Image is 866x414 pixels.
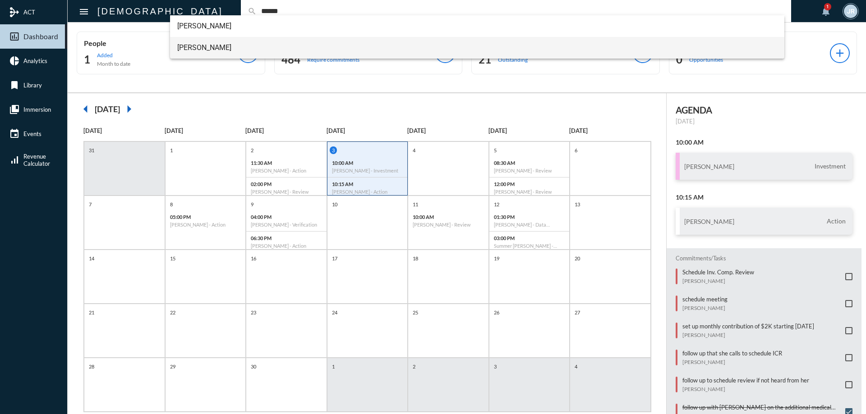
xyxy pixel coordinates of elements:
[249,255,258,262] p: 16
[494,214,565,220] p: 01:30 PM
[488,127,570,134] p: [DATE]
[9,55,20,66] mat-icon: pie_chart
[413,214,484,220] p: 10:00 AM
[684,218,734,225] h3: [PERSON_NAME]
[825,217,848,225] span: Action
[410,363,418,370] p: 2
[87,363,97,370] p: 28
[410,255,420,262] p: 18
[251,168,322,173] h6: [PERSON_NAME] - Action
[410,200,420,208] p: 11
[9,31,20,42] mat-icon: insert_chart_outlined
[251,243,322,249] h6: [PERSON_NAME] - Action
[494,222,565,227] h6: [PERSON_NAME] - Data Capturing
[494,181,565,187] p: 12:00 PM
[330,363,337,370] p: 1
[682,296,728,303] p: schedule meeting
[9,128,20,139] mat-icon: event
[307,56,359,63] p: Require commitments
[97,4,223,18] h2: [DEMOGRAPHIC_DATA]
[327,127,408,134] p: [DATE]
[249,363,258,370] p: 30
[682,268,754,276] p: Schedule Inv. Comp. Review
[498,56,528,63] p: Outstanding
[120,100,138,118] mat-icon: arrow_right
[87,200,94,208] p: 7
[494,243,565,249] h6: Summer [PERSON_NAME] - Data Capturing
[410,146,418,154] p: 4
[682,305,728,311] p: [PERSON_NAME]
[281,52,300,67] h2: 484
[682,332,814,338] p: [PERSON_NAME]
[682,323,814,330] p: set up monthly contribution of $2K starting [DATE]
[682,386,809,392] p: [PERSON_NAME]
[820,6,831,17] mat-icon: notifications
[23,57,47,64] span: Analytics
[682,359,782,365] p: [PERSON_NAME]
[572,200,582,208] p: 13
[84,52,90,67] h2: 1
[682,350,782,357] p: follow up that she calls to schedule ICR
[168,200,175,208] p: 8
[84,39,238,47] p: People
[78,6,89,17] mat-icon: Side nav toggle icon
[682,377,809,384] p: follow up to schedule review if not heard from her
[330,255,340,262] p: 17
[97,60,130,67] p: Month to date
[245,127,327,134] p: [DATE]
[479,52,491,67] h2: 21
[251,214,322,220] p: 04:00 PM
[83,127,165,134] p: [DATE]
[177,37,778,59] span: [PERSON_NAME]
[824,3,831,10] div: 1
[676,138,853,146] h2: 10:00 AM
[413,222,484,227] h6: [PERSON_NAME] - Review
[251,189,322,195] h6: [PERSON_NAME] - Review
[689,56,723,63] p: Opportunities
[330,146,337,154] p: 3
[87,255,97,262] p: 14
[168,255,178,262] p: 15
[572,146,580,154] p: 6
[168,146,175,154] p: 1
[332,168,403,173] h6: [PERSON_NAME] - Investment
[410,309,420,316] p: 25
[97,52,130,59] p: Added
[170,222,241,227] h6: [PERSON_NAME] - Action
[569,127,650,134] p: [DATE]
[95,104,120,114] h2: [DATE]
[332,189,403,195] h6: [PERSON_NAME] - Action
[492,363,499,370] p: 3
[77,100,95,118] mat-icon: arrow_left
[676,52,682,67] h2: 0
[330,309,340,316] p: 24
[75,2,93,20] button: Toggle sidenav
[492,146,499,154] p: 5
[844,5,857,18] div: JR
[23,82,42,89] span: Library
[170,214,241,220] p: 05:00 PM
[494,168,565,173] h6: [PERSON_NAME] - Review
[494,160,565,166] p: 08:30 AM
[9,7,20,18] mat-icon: mediation
[249,146,256,154] p: 2
[87,146,97,154] p: 31
[332,160,403,166] p: 10:00 AM
[23,106,51,113] span: Immersion
[23,130,41,137] span: Events
[492,309,502,316] p: 26
[251,160,322,166] p: 11:30 AM
[9,80,20,91] mat-icon: bookmark
[165,127,246,134] p: [DATE]
[676,105,853,115] h2: AGENDA
[248,7,257,16] mat-icon: search
[492,255,502,262] p: 19
[676,193,853,201] h2: 10:15 AM
[251,181,322,187] p: 02:00 PM
[9,155,20,165] mat-icon: signal_cellular_alt
[572,309,582,316] p: 27
[492,200,502,208] p: 12
[9,104,20,115] mat-icon: collections_bookmark
[168,309,178,316] p: 22
[249,200,256,208] p: 9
